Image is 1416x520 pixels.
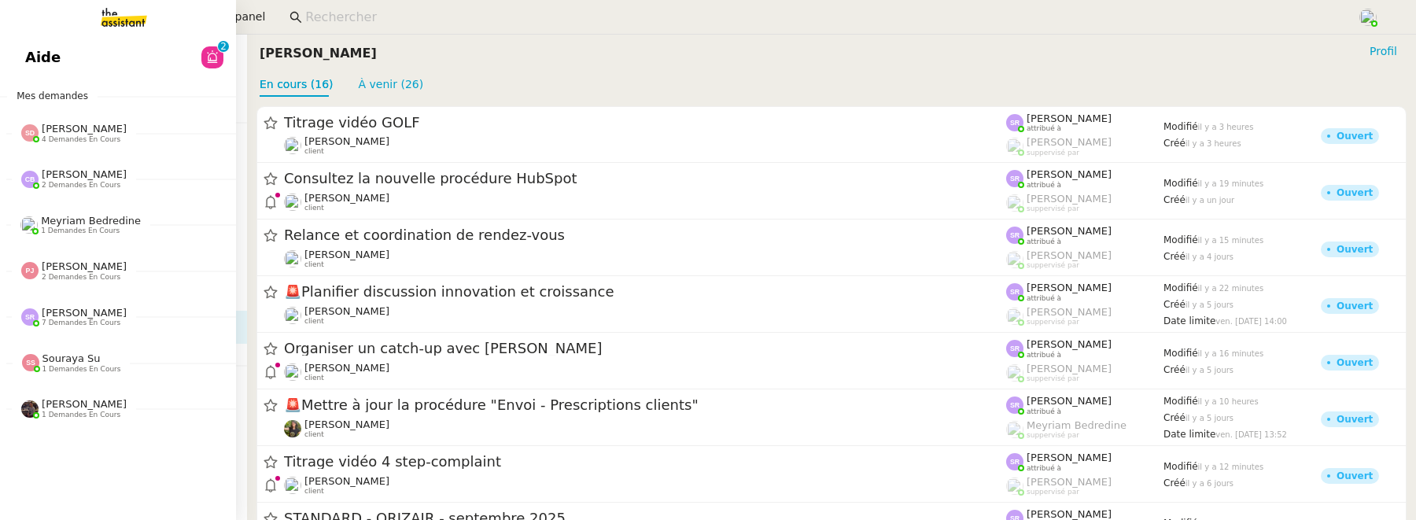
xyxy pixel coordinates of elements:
[284,135,1006,156] app-user-detailed-label: client
[1006,171,1023,188] img: svg
[42,398,127,410] span: [PERSON_NAME]
[1186,253,1233,261] span: il y a 4 jours
[284,305,1006,326] app-user-detailed-label: client
[284,250,301,267] img: users%2FpftfpH3HWzRMeZpe6E7kXDgO5SJ3%2Favatar%2Fa3cc7090-f8ed-4df9-82e0-3c63ac65f9dd
[1006,419,1163,440] app-user-label: suppervisé par
[305,7,1341,28] input: Rechercher
[42,352,101,364] span: Souraya Su
[41,227,120,235] span: 1 demandes en cours
[304,362,389,374] span: [PERSON_NAME]
[21,308,39,326] img: svg
[1163,412,1186,423] span: Créé
[1163,234,1198,245] span: Modifié
[1027,261,1079,270] span: suppervisé par
[1027,452,1112,463] span: [PERSON_NAME]
[1006,341,1023,358] img: svg
[1006,395,1163,415] app-user-label: attribué à
[1027,294,1061,303] span: attribué à
[1163,194,1186,205] span: Créé
[1006,168,1163,189] app-user-label: attribué à
[284,362,1006,382] app-user-detailed-label: client
[284,137,301,154] img: users%2FYQzvtHxFwHfgul3vMZmAPOQmiRm1%2Favatar%2Fbenjamin-delahaye_m.png
[284,475,1006,496] app-user-detailed-label: client
[1186,366,1233,374] span: il y a 5 jours
[42,365,121,374] span: 1 demandes en cours
[1027,363,1112,374] span: [PERSON_NAME]
[21,124,39,142] img: svg
[1163,251,1186,262] span: Créé
[304,419,389,430] span: [PERSON_NAME]
[1006,112,1163,133] app-user-label: attribué à
[1198,236,1264,245] span: il y a 15 minutes
[1006,136,1163,157] app-user-label: suppervisé par
[304,205,324,213] span: client
[1027,125,1061,134] span: attribué à
[284,342,1006,356] span: Organiser un catch-up avec [PERSON_NAME]
[284,399,1006,413] span: Mettre à jour la procédure "Envoi - Prescriptions clients"
[42,273,120,282] span: 2 demandes en cours
[284,192,1006,212] app-user-detailed-label: client
[1027,306,1112,318] span: [PERSON_NAME]
[1186,414,1233,422] span: il y a 5 jours
[1006,194,1023,212] img: users%2FoFdbodQ3TgNoWt9kP3GXAs5oaCq1%2Favatar%2Fprofile-pic.png
[1163,364,1186,375] span: Créé
[1186,196,1234,205] span: il y a un jour
[1198,349,1264,358] span: il y a 16 minutes
[1006,225,1163,245] app-user-label: attribué à
[304,261,324,270] span: client
[1337,245,1373,254] div: Ouvert
[304,475,389,487] span: [PERSON_NAME]
[1198,124,1254,132] span: il y a 3 heures
[1370,43,1397,59] span: Profil
[304,488,324,496] span: client
[1027,374,1079,383] span: suppervisé par
[218,41,229,52] nz-badge-sup: 2
[1006,114,1023,131] img: svg
[284,363,301,381] img: users%2FpftfpH3HWzRMeZpe6E7kXDgO5SJ3%2Favatar%2Fa3cc7090-f8ed-4df9-82e0-3c63ac65f9dd
[1363,42,1403,60] button: Profil
[1027,225,1112,237] span: [PERSON_NAME]
[304,135,389,147] span: [PERSON_NAME]
[1027,464,1061,473] span: attribué à
[1027,318,1079,326] span: suppervisé par
[1027,205,1079,213] span: suppervisé par
[1163,315,1215,326] span: Date limite
[284,397,301,414] span: 🚨
[7,88,98,104] span: Mes demandes
[1006,308,1023,325] img: users%2FoFdbodQ3TgNoWt9kP3GXAs5oaCq1%2Favatar%2Fprofile-pic.png
[20,216,38,234] img: users%2FaellJyylmXSg4jqeVbanehhyYJm1%2Favatar%2Fprofile-pic%20(4).png
[1027,136,1112,148] span: [PERSON_NAME]
[1006,193,1163,213] app-user-label: suppervisé par
[1198,463,1264,471] span: il y a 12 minutes
[1006,249,1163,270] app-user-label: suppervisé par
[1198,398,1259,407] span: il y a 10 heures
[1006,227,1023,245] img: svg
[304,249,389,260] span: [PERSON_NAME]
[1027,488,1079,496] span: suppervisé par
[42,411,120,419] span: 1 demandes en cours
[1163,478,1186,489] span: Créé
[304,431,324,440] span: client
[1163,429,1215,440] span: Date limite
[1006,363,1163,383] app-user-label: suppervisé par
[42,260,127,272] span: [PERSON_NAME]
[1006,338,1163,359] app-user-label: attribué à
[284,172,1006,186] span: Consultez la nouvelle procédure HubSpot
[1006,138,1023,156] img: users%2FoFdbodQ3TgNoWt9kP3GXAs5oaCq1%2Favatar%2Fprofile-pic.png
[1006,251,1023,268] img: users%2FoFdbodQ3TgNoWt9kP3GXAs5oaCq1%2Favatar%2Fprofile-pic.png
[1027,395,1112,407] span: [PERSON_NAME]
[42,123,127,135] span: [PERSON_NAME]
[284,455,1006,470] span: Titrage vidéo 4 step-complaint
[284,420,301,437] img: 59e8fd3f-8fb3-40bf-a0b4-07a768509d6a
[1163,138,1186,149] span: Créé
[220,41,227,55] p: 2
[359,78,424,90] a: À venir (26)
[304,148,324,157] span: client
[1163,461,1198,472] span: Modifié
[1027,249,1112,261] span: [PERSON_NAME]
[1006,454,1023,471] img: svg
[1027,419,1127,431] span: Meyriam Bedredine
[1198,179,1264,188] span: il y a 19 minutes
[1027,351,1061,360] span: attribué à
[21,262,39,279] img: svg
